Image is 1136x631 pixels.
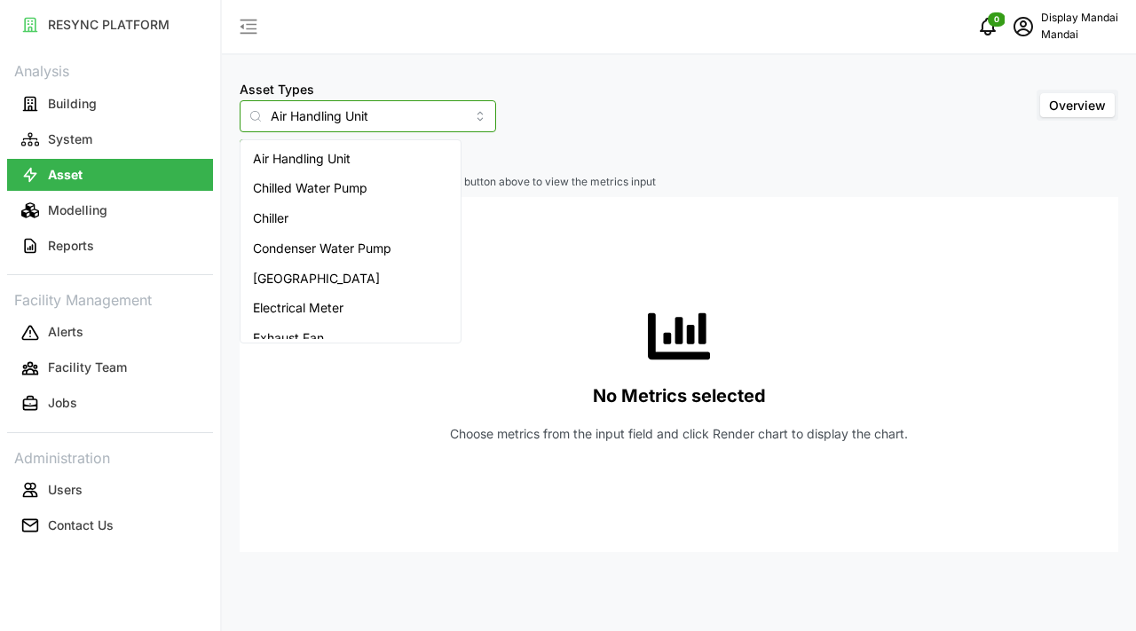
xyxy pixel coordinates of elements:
[48,130,92,148] p: System
[48,16,170,34] p: RESYNC PLATFORM
[7,388,213,420] button: Jobs
[7,194,213,226] button: Modelling
[253,269,380,288] span: [GEOGRAPHIC_DATA]
[7,9,213,41] button: RESYNC PLATFORM
[1041,27,1118,43] p: Mandai
[48,394,77,412] p: Jobs
[240,175,1118,190] p: Select items in the 'Select Locations/Assets' button above to view the metrics input
[7,7,213,43] a: RESYNC PLATFORM
[253,178,367,198] span: Chilled Water Pump
[7,193,213,228] a: Modelling
[7,472,213,508] a: Users
[7,88,213,120] button: Building
[48,237,94,255] p: Reports
[253,149,351,169] span: Air Handling Unit
[7,122,213,157] a: System
[48,95,97,113] p: Building
[7,352,213,384] button: Facility Team
[970,9,1006,44] button: notifications
[48,517,114,534] p: Contact Us
[7,159,213,191] button: Asset
[48,166,83,184] p: Asset
[7,315,213,351] a: Alerts
[1049,98,1106,113] span: Overview
[7,386,213,422] a: Jobs
[7,286,213,312] p: Facility Management
[7,444,213,469] p: Administration
[450,425,908,443] p: Choose metrics from the input field and click Render chart to display the chart.
[48,481,83,499] p: Users
[48,323,83,341] p: Alerts
[7,228,213,264] a: Reports
[240,80,314,99] label: Asset Types
[253,298,343,318] span: Electrical Meter
[1041,10,1118,27] p: Display Mandai
[253,328,324,348] span: Exhaust Fan
[1006,9,1041,44] button: schedule
[7,57,213,83] p: Analysis
[7,230,213,262] button: Reports
[48,359,127,376] p: Facility Team
[7,157,213,193] a: Asset
[7,509,213,541] button: Contact Us
[7,317,213,349] button: Alerts
[7,123,213,155] button: System
[7,86,213,122] a: Building
[994,13,999,26] span: 0
[7,474,213,506] button: Users
[253,239,391,258] span: Condenser Water Pump
[7,351,213,386] a: Facility Team
[593,382,766,411] p: No Metrics selected
[7,508,213,543] a: Contact Us
[253,209,288,228] span: Chiller
[48,201,107,219] p: Modelling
